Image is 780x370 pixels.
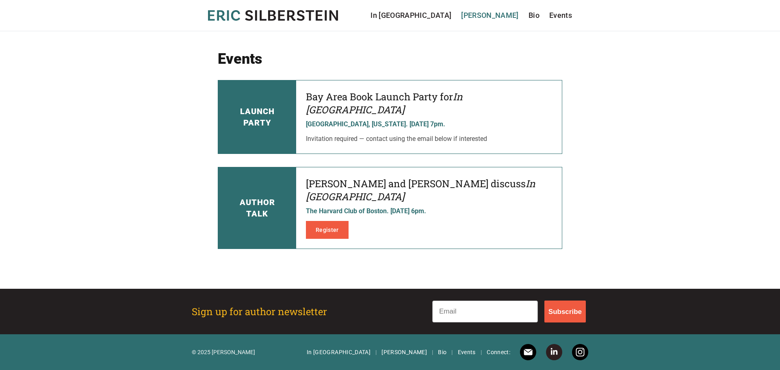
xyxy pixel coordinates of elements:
[461,10,519,21] a: [PERSON_NAME]
[549,10,572,21] a: Events
[306,119,552,129] p: [GEOGRAPHIC_DATA], [US_STATE]. [DATE] 7pm.
[218,51,562,67] h1: Events
[544,301,586,322] button: Subscribe
[487,348,510,356] span: Connect:
[240,106,275,128] h3: Launch Party
[370,10,451,21] a: In [GEOGRAPHIC_DATA]
[432,301,538,322] input: Email
[481,348,482,356] span: |
[438,348,446,356] a: Bio
[306,177,552,203] h4: [PERSON_NAME] and [PERSON_NAME] discuss
[306,177,535,203] em: In [GEOGRAPHIC_DATA]
[458,348,476,356] a: Events
[306,90,552,116] h4: Bay Area Book Launch Party for
[520,344,536,360] a: Email
[306,206,552,216] p: The Harvard Club of Boston. [DATE] 6pm.
[375,348,377,356] span: |
[546,344,562,360] a: LinkedIn
[307,348,370,356] a: In [GEOGRAPHIC_DATA]
[572,344,588,360] a: Instagram
[451,348,453,356] span: |
[240,197,275,219] h3: Author Talk
[306,221,349,239] a: Register
[529,10,539,21] a: Bio
[306,134,552,144] p: Invitation required — contact using the email below if interested
[192,305,327,318] h2: Sign up for author newsletter
[381,348,427,356] a: [PERSON_NAME]
[306,90,463,116] em: In [GEOGRAPHIC_DATA]
[192,348,255,356] p: © 2025 [PERSON_NAME]
[432,348,433,356] span: |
